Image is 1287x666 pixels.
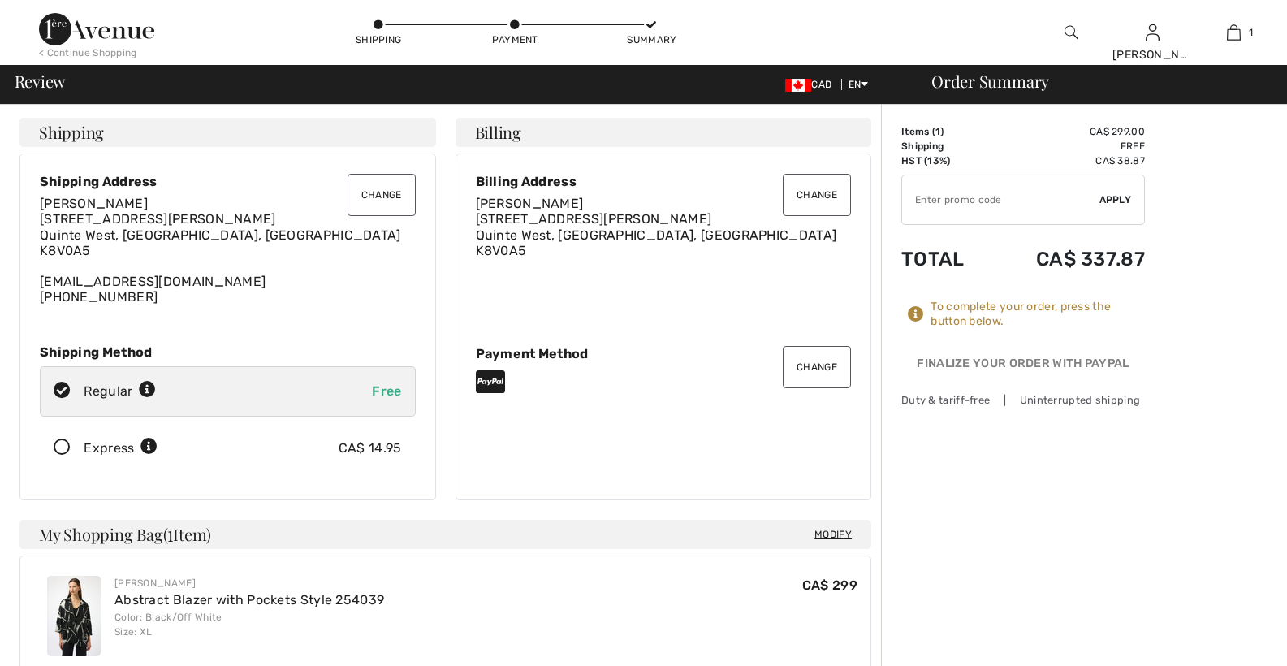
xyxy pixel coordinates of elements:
div: To complete your order, press the button below. [931,300,1145,329]
div: Color: Black/Off White Size: XL [114,610,384,639]
img: Canadian Dollar [785,79,811,92]
div: Shipping Address [40,174,416,189]
td: CA$ 299.00 [991,124,1145,139]
div: < Continue Shopping [39,45,137,60]
span: [PERSON_NAME] [40,196,148,211]
div: [EMAIL_ADDRESS][DOMAIN_NAME] [PHONE_NUMBER] [40,196,416,305]
div: Express [84,439,158,458]
td: Total [901,231,991,287]
a: Abstract Blazer with Pockets Style 254039 [114,592,384,608]
span: 1 [167,522,173,543]
span: [PERSON_NAME] [476,196,584,211]
img: My Bag [1227,23,1241,42]
span: 1 [935,126,940,137]
td: Free [991,139,1145,154]
img: search the website [1065,23,1078,42]
td: HST (13%) [901,154,991,168]
td: CA$ 38.87 [991,154,1145,168]
span: CA$ 299 [802,577,857,593]
span: ( Item) [163,523,211,545]
span: Modify [814,526,852,543]
div: Payment [490,32,539,47]
div: Payment Method [476,346,852,361]
h4: My Shopping Bag [19,520,871,549]
div: Shipping Method [40,344,416,360]
div: Summary [627,32,676,47]
div: [PERSON_NAME] [114,576,384,590]
img: Abstract Blazer with Pockets Style 254039 [47,576,101,656]
td: CA$ 337.87 [991,231,1145,287]
span: CAD [785,79,838,90]
td: Items ( ) [901,124,991,139]
span: Shipping [39,124,104,141]
button: Change [783,346,851,388]
span: [STREET_ADDRESS][PERSON_NAME] Quinte West, [GEOGRAPHIC_DATA], [GEOGRAPHIC_DATA] K8V0A5 [476,211,837,257]
div: Finalize Your Order with PayPal [901,355,1145,379]
a: 1 [1194,23,1273,42]
span: EN [849,79,869,90]
img: 1ère Avenue [39,13,154,45]
button: Change [348,174,416,216]
div: Shipping [354,32,403,47]
span: Apply [1099,192,1132,207]
span: Free [372,383,401,399]
div: CA$ 14.95 [339,439,402,458]
div: Order Summary [912,73,1277,89]
span: Billing [475,124,521,141]
span: 1 [1249,25,1253,40]
a: Sign In [1146,24,1160,40]
input: Promo code [902,175,1099,224]
button: Change [783,174,851,216]
td: Shipping [901,139,991,154]
span: [STREET_ADDRESS][PERSON_NAME] Quinte West, [GEOGRAPHIC_DATA], [GEOGRAPHIC_DATA] K8V0A5 [40,211,401,257]
div: [PERSON_NAME] [1112,46,1192,63]
div: Regular [84,382,156,401]
span: Review [15,73,66,89]
div: Duty & tariff-free | Uninterrupted shipping [901,392,1145,408]
img: My Info [1146,23,1160,42]
div: Billing Address [476,174,852,189]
